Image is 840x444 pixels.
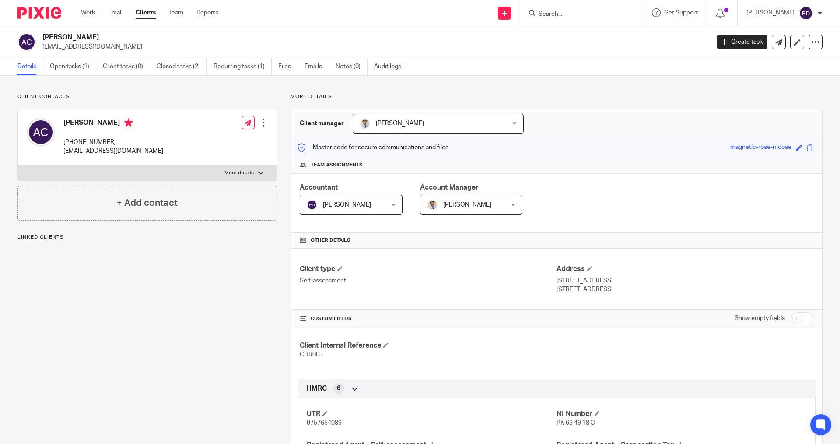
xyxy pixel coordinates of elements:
[157,58,207,75] a: Closed tasks (2)
[556,264,813,274] h4: Address
[108,8,122,17] a: Email
[50,58,96,75] a: Open tasks (1)
[17,234,277,241] p: Linked clients
[538,11,616,18] input: Search
[304,58,329,75] a: Emails
[124,118,133,127] i: Primary
[664,10,698,16] span: Get Support
[306,384,327,393] span: HMRC
[717,35,767,49] a: Create task
[730,143,791,153] div: magnetic-rose-moose
[42,33,571,42] h2: [PERSON_NAME]
[307,420,342,426] span: 9757654089
[63,147,163,155] p: [EMAIL_ADDRESS][DOMAIN_NAME]
[300,352,323,358] span: CHR003
[556,409,806,419] h4: NI Number
[556,285,813,294] p: [STREET_ADDRESS]
[300,276,556,285] p: Self-assessment
[300,341,556,350] h4: Client Internal Reference
[311,162,363,169] span: Team assignments
[196,8,218,17] a: Reports
[290,93,822,100] p: More details
[300,184,338,191] span: Accountant
[376,120,424,127] span: [PERSON_NAME]
[746,8,794,17] p: [PERSON_NAME]
[420,184,479,191] span: Account Manager
[300,264,556,274] h4: Client type
[42,42,703,51] p: [EMAIL_ADDRESS][DOMAIN_NAME]
[556,420,595,426] span: PK 69 49 18 C
[307,200,317,210] img: svg%3E
[427,200,437,210] img: 1693835698283.jfif
[323,202,371,208] span: [PERSON_NAME]
[300,119,344,128] h3: Client manager
[136,8,156,17] a: Clients
[374,58,408,75] a: Audit logs
[300,315,556,322] h4: CUSTOM FIELDS
[307,409,556,419] h4: UTR
[337,384,340,393] span: 6
[224,169,254,176] p: More details
[17,93,277,100] p: Client contacts
[17,33,36,51] img: svg%3E
[27,118,55,146] img: svg%3E
[116,196,178,210] h4: + Add contact
[336,58,367,75] a: Notes (0)
[556,276,813,285] p: [STREET_ADDRESS]
[311,237,350,244] span: Other details
[443,202,491,208] span: [PERSON_NAME]
[213,58,272,75] a: Recurring tasks (1)
[799,6,813,20] img: svg%3E
[63,118,163,129] h4: [PERSON_NAME]
[63,138,163,147] p: [PHONE_NUMBER]
[103,58,150,75] a: Client tasks (0)
[360,118,370,129] img: 1693835698283.jfif
[735,314,785,323] label: Show empty fields
[17,7,61,19] img: Pixie
[297,143,448,152] p: Master code for secure communications and files
[81,8,95,17] a: Work
[169,8,183,17] a: Team
[17,58,43,75] a: Details
[278,58,298,75] a: Files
